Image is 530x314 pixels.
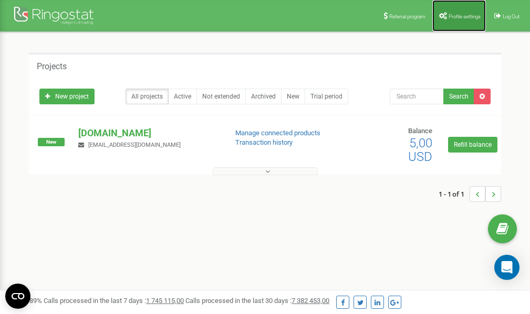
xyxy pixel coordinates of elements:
[37,62,67,71] h5: Projects
[449,14,481,19] span: Profile settings
[78,126,218,140] p: [DOMAIN_NAME]
[390,89,444,104] input: Search
[38,138,65,146] span: New
[281,89,305,104] a: New
[443,89,474,104] button: Search
[126,89,169,104] a: All projects
[439,176,501,212] nav: ...
[408,136,432,164] span: 5,00 USD
[389,14,425,19] span: Referral program
[448,137,497,153] a: Refill balance
[235,138,293,146] a: Transaction history
[439,186,470,202] span: 1 - 1 of 1
[494,255,519,280] div: Open Intercom Messenger
[146,297,184,305] u: 1 745 115,00
[44,297,184,305] span: Calls processed in the last 7 days :
[305,89,348,104] a: Trial period
[408,127,432,135] span: Balance
[245,89,282,104] a: Archived
[503,14,519,19] span: Log Out
[196,89,246,104] a: Not extended
[39,89,95,104] a: New project
[168,89,197,104] a: Active
[5,284,30,309] button: Open CMP widget
[88,142,181,148] span: [EMAIL_ADDRESS][DOMAIN_NAME]
[292,297,329,305] u: 7 382 453,00
[185,297,329,305] span: Calls processed in the last 30 days :
[235,129,320,137] a: Manage connected products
